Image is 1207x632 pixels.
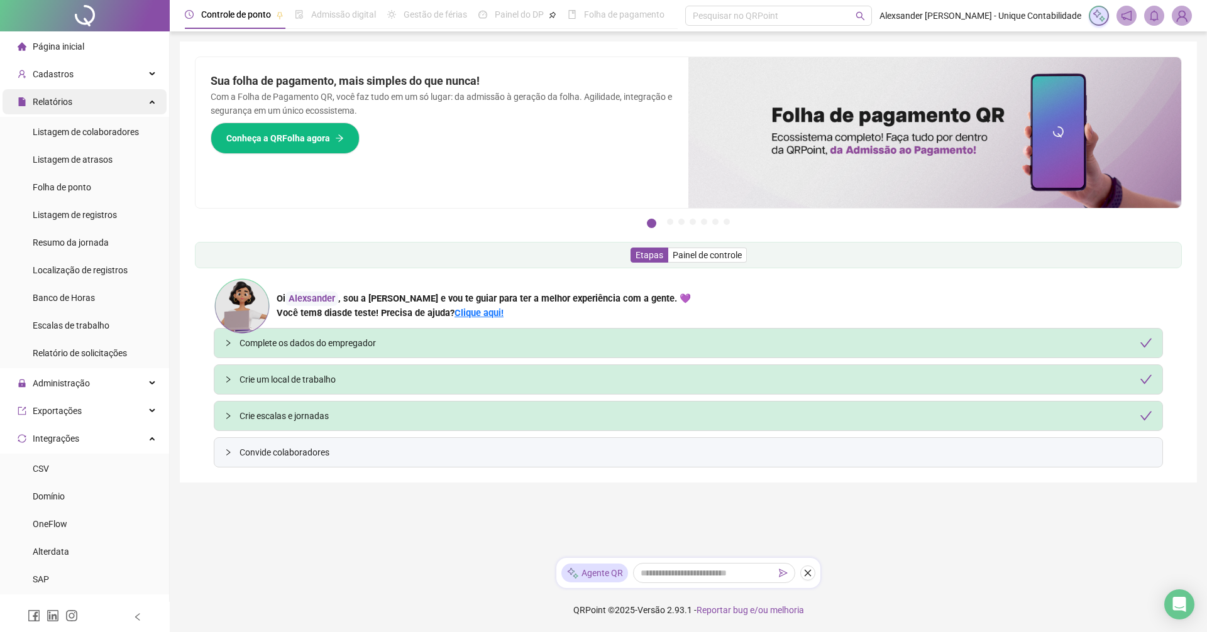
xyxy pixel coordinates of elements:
span: SAP [33,574,49,584]
div: Crie escalas e jornadas [240,409,1152,423]
span: Integrações [33,433,79,444]
span: collapsed [224,376,232,383]
span: Cadastros [33,69,74,79]
div: Alexsander [285,291,338,306]
span: Página inicial [33,41,84,52]
span: file [18,97,26,106]
span: 8 [317,307,342,319]
span: arrow-right [335,134,344,143]
span: notification [1121,10,1132,21]
span: Você tem [277,307,317,319]
span: de teste! Precisa de ajuda? [342,307,455,319]
div: Crie um local de trabalhocheck [214,365,1162,394]
img: sparkle-icon.fc2bf0ac1784a2077858766a79e2daf3.svg [566,567,579,580]
div: Complete os dados do empregador [240,336,1152,350]
div: Convide colaboradores [214,438,1162,467]
a: Clique aqui! [455,307,504,319]
span: Localização de registros [33,265,128,275]
span: sun [387,10,396,19]
button: 6 [712,219,719,225]
span: Folha de pagamento [584,9,664,19]
span: dias [324,307,342,319]
span: CSV [33,464,49,474]
span: Painel do DP [495,9,544,19]
span: Conheça a QRFolha agora [226,131,330,145]
span: Relatórios [33,97,72,107]
span: check [1140,410,1152,422]
span: Gestão de férias [404,9,467,19]
div: Crie escalas e jornadascheck [214,401,1162,430]
img: banner%2F8d14a306-6205-4263-8e5b-06e9a85ad873.png [688,57,1181,208]
span: OneFlow [33,519,67,529]
h2: Sua folha de pagamento, mais simples do que nunca! [211,72,673,90]
span: bell [1149,10,1160,21]
span: Etapas [636,250,663,260]
span: Listagem de registros [33,210,117,220]
span: Escalas de trabalho [33,320,109,330]
div: Crie um local de trabalho [240,373,1152,386]
img: sparkle-icon.fc2bf0ac1784a2077858766a79e2daf3.svg [1092,9,1106,23]
span: send [779,569,788,577]
span: file-done [295,10,304,19]
span: Reportar bug e/ou melhoria [697,605,804,615]
span: Painel de controle [673,250,742,260]
span: check [1140,373,1152,386]
span: Listagem de colaboradores [33,127,139,137]
div: Agente QR [561,564,628,582]
span: Folha de ponto [33,182,91,192]
span: Administração [33,378,90,388]
span: user-add [18,70,26,79]
span: home [18,42,26,51]
span: search [856,11,865,21]
img: 95136 [1172,6,1191,25]
button: 4 [690,219,696,225]
span: clock-circle [185,10,194,19]
span: Alexsander [PERSON_NAME] - Unique Contabilidade [879,9,1081,23]
button: 2 [667,219,673,225]
p: Com a Folha de Pagamento QR, você faz tudo em um só lugar: da admissão à geração da folha. Agilid... [211,90,673,117]
span: Resumo da jornada [33,237,109,248]
span: facebook [28,609,40,622]
span: collapsed [224,412,232,420]
span: Relatório de solicitações [33,348,127,358]
span: pushpin [276,11,284,19]
button: 1 [647,219,656,228]
div: Complete os dados do empregadorcheck [214,329,1162,357]
span: sync [18,434,26,443]
div: Oi , sou a [PERSON_NAME] e vou te guiar para ter a melhor experiência com a gente. 💜 [277,291,691,306]
span: instagram [65,609,78,622]
span: Banco de Horas [33,293,95,303]
span: collapsed [224,339,232,347]
footer: QRPoint © 2025 - 2.93.1 - [170,588,1207,632]
span: export [18,406,26,415]
button: Conheça a QRFolha agora [211,123,360,154]
span: Exportações [33,406,82,416]
button: 5 [701,219,707,225]
span: dashboard [478,10,487,19]
span: Admissão digital [311,9,376,19]
span: left [133,613,142,621]
span: check [1140,337,1152,349]
span: book [568,10,576,19]
button: 3 [678,219,685,225]
span: linkedin [47,609,59,622]
span: lock [18,379,26,388]
span: close [803,569,812,577]
span: Controle de ponto [201,9,271,19]
span: Listagem de atrasos [33,155,113,165]
span: Domínio [33,491,65,501]
span: pushpin [549,11,556,19]
span: Convide colaboradores [240,445,1152,459]
span: collapsed [224,449,232,456]
button: 7 [724,219,730,225]
img: ana-icon.cad42e3e8b8746aecfa2.png [214,278,270,334]
span: Alterdata [33,547,69,557]
span: Versão [637,605,665,615]
div: Open Intercom Messenger [1164,589,1194,619]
